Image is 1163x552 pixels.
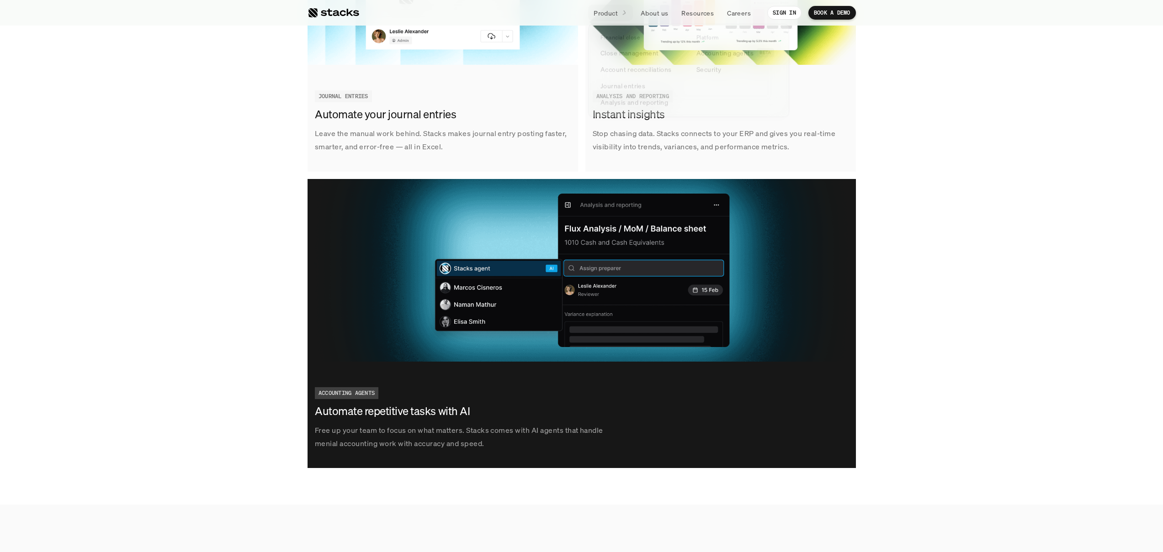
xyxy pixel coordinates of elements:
[814,10,850,16] p: BOOK A DEMO
[722,5,756,21] a: Careers
[676,5,719,21] a: Resources
[315,127,571,153] p: Leave the manual work behind. Stacks makes journal entry posting faster, smarter, and error-free ...
[319,390,375,396] h2: ACCOUNTING AGENTS
[773,10,796,16] p: SIGN IN
[641,8,668,18] p: About us
[319,93,368,100] h2: JOURNAL ENTRIES
[593,107,844,122] h3: Instant insights
[308,179,856,468] a: Free up your team to focus on what matters. Stacks comes with AI agents that handle menial accoun...
[727,8,751,18] p: Careers
[596,93,669,100] h2: ANALYSIS AND REPORTING
[594,8,618,18] p: Product
[635,5,674,21] a: About us
[808,6,856,20] a: BOOK A DEMO
[593,127,849,153] p: Stop chasing data. Stacks connects to your ERP and gives you real-time visibility into trends, va...
[315,107,566,122] h3: Automate your journal entries
[681,8,714,18] p: Resources
[767,6,802,20] a: SIGN IN
[108,211,148,218] a: Privacy Policy
[315,404,566,419] h3: Automate repetitive tasks with AI
[315,424,612,450] p: Free up your team to focus on what matters. Stacks comes with AI agents that handle menial accoun...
